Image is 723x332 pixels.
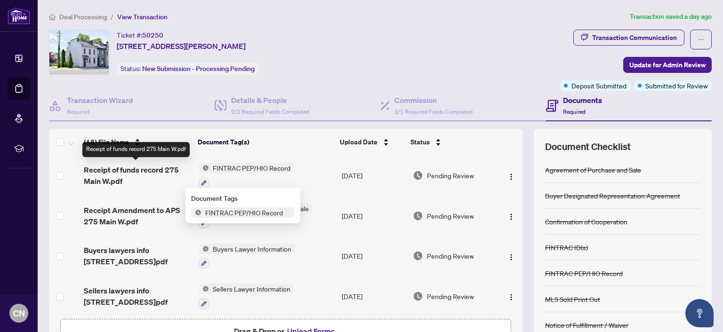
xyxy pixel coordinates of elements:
button: Open asap [685,299,714,327]
img: Status Icon [199,284,209,294]
span: Sellers lawyers info [STREET_ADDRESS]pdf [84,285,191,308]
img: Logo [507,213,515,221]
span: Required [563,108,586,115]
div: MLS Sold Print Out [545,294,600,304]
img: Status Icon [191,207,201,218]
th: Document Tag(s) [194,129,337,155]
span: New Submission - Processing Pending [142,64,255,73]
img: Document Status [413,170,423,181]
span: Buyers lawyers info [STREET_ADDRESS]pdf [84,245,191,267]
h4: Commission [394,95,473,106]
button: Logo [504,168,519,183]
div: FINTRAC ID(s) [545,242,588,253]
img: Logo [507,173,515,181]
span: Receipt Amendment to APS 275 Main W.pdf [84,205,191,227]
span: 50250 [142,31,163,40]
button: Update for Admin Review [623,57,712,73]
td: [DATE] [338,276,409,316]
button: Logo [504,208,519,223]
button: Status IconBuyers Lawyer Information [199,244,295,269]
span: Upload Date [340,137,378,147]
td: [DATE] [338,155,409,196]
span: Sellers Lawyer Information [209,284,294,294]
span: View Transaction [117,13,168,21]
img: Document Status [413,251,423,261]
h4: Documents [563,95,602,106]
div: Receipt of funds record 275 Main W.pdf [82,142,190,157]
span: Status [410,137,430,147]
h4: Transaction Wizard [67,95,133,106]
img: IMG-40751264_1.jpg [49,30,109,74]
span: Document Checklist [545,140,631,153]
span: Deposit Submitted [571,80,627,91]
li: / [111,11,113,22]
th: Upload Date [336,129,406,155]
div: Notice of Fulfillment / Waiver [545,320,628,330]
img: Document Status [413,291,423,301]
button: Logo [504,248,519,263]
button: Status IconFINTRAC PEP/HIO Record [199,163,294,188]
span: Buyers Lawyer Information [209,244,295,254]
span: 1/1 Required Fields Completed [394,108,473,115]
span: FINTRAC PEP/HIO Record [201,207,287,218]
button: Transaction Communication [573,30,684,46]
button: Logo [504,289,519,304]
span: [STREET_ADDRESS][PERSON_NAME] [117,40,246,52]
img: Status Icon [199,163,209,173]
span: Pending Review [427,211,474,221]
img: Logo [507,253,515,261]
button: Status IconSellers Lawyer Information [199,284,294,309]
div: Confirmation of Cooperation [545,216,627,227]
th: Status [407,129,495,155]
h4: Details & People [231,95,309,106]
span: FINTRAC PEP/HIO Record [209,163,294,173]
div: FINTRAC PEP/HIO Record [545,268,623,278]
span: 2/2 Required Fields Completed [231,108,309,115]
img: logo [8,7,30,24]
th: (18) File Name [80,129,194,155]
div: Transaction Communication [592,30,677,45]
img: Document Status [413,211,423,221]
span: home [49,14,56,20]
span: ellipsis [698,36,704,43]
td: [DATE] [338,236,409,277]
div: Agreement of Purchase and Sale [545,165,641,175]
div: Ticket #: [117,30,163,40]
span: (18) File Name [84,137,129,147]
td: [DATE] [338,196,409,236]
span: Pending Review [427,251,474,261]
span: Pending Review [427,170,474,181]
img: Status Icon [199,244,209,254]
span: Receipt of funds record 275 Main W.pdf [84,164,191,187]
span: Pending Review [427,291,474,301]
span: Update for Admin Review [629,57,706,72]
img: Logo [507,293,515,301]
div: Buyer Designated Representation Agreement [545,190,680,201]
div: Status: [117,62,258,75]
span: CN [13,307,25,320]
span: Deal Processing [59,13,107,21]
div: Document Tags [191,193,295,204]
span: Submitted for Review [645,80,708,91]
span: Required [67,108,89,115]
article: Transaction saved a day ago [630,11,712,22]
